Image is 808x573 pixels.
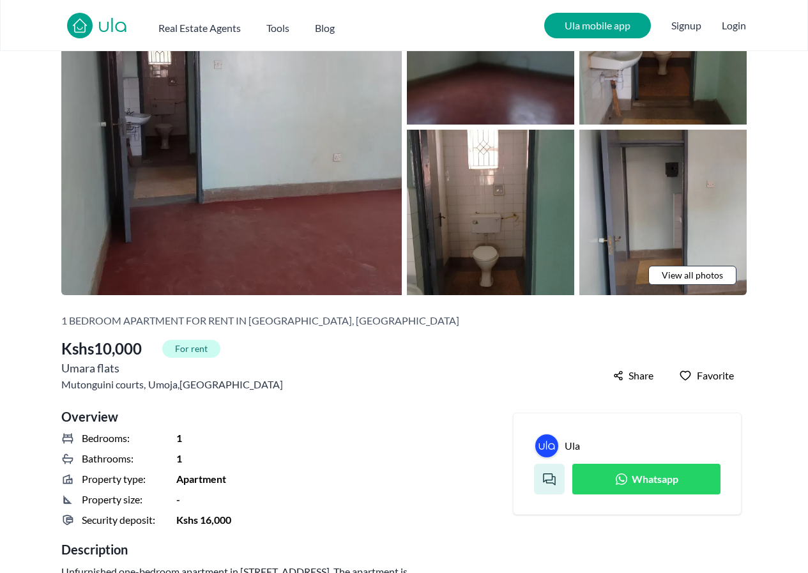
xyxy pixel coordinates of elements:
[315,15,335,36] a: Blog
[82,512,155,528] span: Security deposit:
[61,377,283,392] span: Mutonguini courts , , [GEOGRAPHIC_DATA]
[82,471,146,487] span: Property type:
[158,15,241,36] button: Real Estate Agents
[158,15,360,36] nav: Main
[648,266,736,285] a: View all photos
[61,408,457,425] h2: Overview
[266,15,289,36] button: Tools
[535,434,559,458] a: Ula
[544,13,651,38] a: Ula mobile app
[148,377,178,392] a: Umoja
[662,269,723,282] span: View all photos
[82,492,142,507] span: Property size:
[61,339,142,359] span: Kshs 10,000
[572,464,720,494] a: Whatsapp
[629,368,653,383] span: Share
[176,451,182,466] span: 1
[315,20,335,36] h2: Blog
[82,431,130,446] span: Bedrooms:
[176,492,180,507] span: -
[579,130,747,295] img: 1 bedroom Apartment for rent in Umoja - Kshs 10,000/mo - Mutonguini courts, Umoja 1, Unnamed Road...
[722,18,746,33] button: Login
[565,438,580,454] a: Ula
[176,512,231,528] span: Kshs 16,000
[671,13,701,38] span: Signup
[162,340,220,358] span: For rent
[176,471,226,487] span: Apartment
[61,359,283,377] h2: Umara flats
[158,20,241,36] h2: Real Estate Agents
[176,431,182,446] span: 1
[697,368,734,383] span: Favorite
[98,15,128,38] a: ula
[407,130,574,295] img: 1 bedroom Apartment for rent in Umoja - Kshs 10,000/mo - Mutonguini courts, Umoja 1, Unnamed Road...
[82,451,133,466] span: Bathrooms:
[535,434,558,457] img: Ula
[61,540,457,558] h2: Description
[632,471,678,487] span: Whatsapp
[61,313,459,328] h2: 1 bedroom Apartment for rent in [GEOGRAPHIC_DATA], [GEOGRAPHIC_DATA]
[266,20,289,36] h2: Tools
